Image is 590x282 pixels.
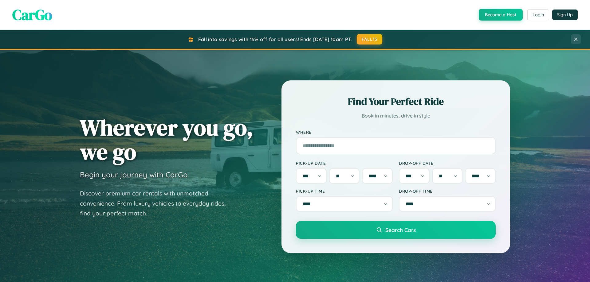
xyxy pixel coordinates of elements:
label: Drop-off Time [399,188,496,194]
span: CarGo [12,5,52,25]
button: FALL15 [357,34,383,44]
button: Search Cars [296,221,496,239]
h2: Find Your Perfect Ride [296,95,496,108]
button: Become a Host [479,9,523,21]
h3: Begin your journey with CarGo [80,170,188,179]
span: Fall into savings with 15% off for all users! Ends [DATE] 10am PT. [198,36,352,42]
span: Search Cars [385,226,416,233]
p: Discover premium car rentals with unmatched convenience. From luxury vehicles to everyday rides, ... [80,188,234,218]
label: Drop-off Date [399,160,496,166]
label: Pick-up Date [296,160,393,166]
p: Book in minutes, drive in style [296,111,496,120]
button: Sign Up [552,10,578,20]
h1: Wherever you go, we go [80,115,253,164]
label: Pick-up Time [296,188,393,194]
label: Where [296,129,496,135]
button: Login [527,9,549,20]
